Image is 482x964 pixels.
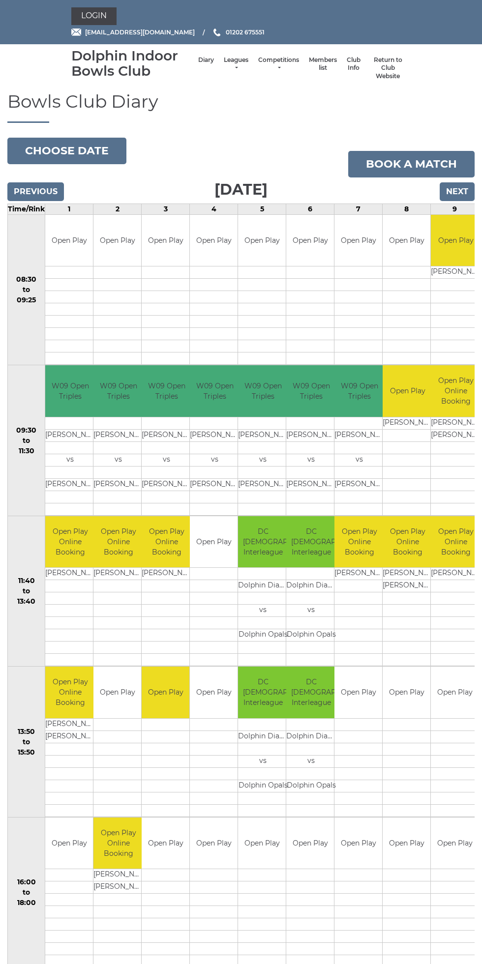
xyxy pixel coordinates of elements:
td: [PERSON_NAME] [431,568,481,580]
td: Dolphin Opals [238,629,288,642]
td: Dolphin Diamonds [286,730,336,743]
td: 6 [286,204,334,214]
td: Open Play [238,818,286,869]
a: Members list [309,56,337,72]
td: Open Play [383,818,430,869]
td: Open Play Online Booking [93,516,143,568]
td: Open Play [238,215,286,266]
td: Open Play [93,667,141,718]
a: Email [EMAIL_ADDRESS][DOMAIN_NAME] [71,28,195,37]
td: [PERSON_NAME] [383,568,432,580]
td: [PERSON_NAME] [142,478,191,491]
td: Open Play [190,516,238,568]
td: vs [286,755,336,767]
td: Open Play [142,818,189,869]
td: W09 Open Triples [190,365,240,417]
td: [PERSON_NAME] [190,478,240,491]
td: Open Play Online Booking [334,516,384,568]
td: [PERSON_NAME] [142,429,191,441]
div: Dolphin Indoor Bowls Club [71,48,193,79]
td: Open Play [142,667,189,718]
td: [PERSON_NAME] [286,429,336,441]
button: Choose date [7,138,126,164]
td: Open Play [45,215,93,266]
td: 09:30 to 11:30 [8,365,45,516]
td: [PERSON_NAME] [45,478,95,491]
td: Open Play [431,667,479,718]
td: vs [286,454,336,466]
td: Open Play [383,365,432,417]
td: Open Play Online Booking [45,516,95,568]
td: 3 [142,204,190,214]
td: Open Play [190,818,238,869]
h1: Bowls Club Diary [7,92,475,123]
td: vs [45,454,95,466]
td: [PERSON_NAME] [238,478,288,491]
td: Dolphin Opals [286,780,336,792]
td: vs [93,454,143,466]
td: DC [DEMOGRAPHIC_DATA] Interleague [286,667,336,718]
td: 5 [238,204,286,214]
td: 13:50 to 15:50 [8,667,45,818]
td: Open Play Online Booking [45,667,95,718]
td: Open Play [142,215,189,266]
td: vs [286,605,336,617]
td: [PERSON_NAME] [142,568,191,580]
td: Dolphin Diamonds [238,580,288,592]
td: Dolphin Opals [238,780,288,792]
td: 08:30 to 09:25 [8,214,45,365]
td: [PERSON_NAME] [286,478,336,491]
img: Email [71,29,81,36]
a: Phone us 01202 675551 [212,28,265,37]
td: [PERSON_NAME] [93,881,143,894]
td: [PERSON_NAME] [238,429,288,441]
td: vs [334,454,384,466]
td: Time/Rink [8,204,45,214]
td: [PERSON_NAME] [45,568,95,580]
td: [PERSON_NAME] [334,568,384,580]
td: Open Play [190,215,238,266]
td: Open Play [45,818,93,869]
a: Login [71,7,117,25]
td: vs [238,755,288,767]
td: Open Play [190,667,238,718]
td: W09 Open Triples [142,365,191,417]
td: 8 [383,204,431,214]
td: Open Play [286,818,334,869]
td: [PERSON_NAME] [431,429,481,441]
td: Open Play Online Booking [142,516,191,568]
td: W09 Open Triples [334,365,384,417]
td: Open Play [383,215,430,266]
td: W09 Open Triples [238,365,288,417]
td: Dolphin Opals [286,629,336,642]
span: [EMAIL_ADDRESS][DOMAIN_NAME] [85,29,195,36]
td: [PERSON_NAME] [431,417,481,429]
td: vs [238,454,288,466]
td: DC [DEMOGRAPHIC_DATA] Interleague [286,516,336,568]
img: Phone us [213,29,220,36]
td: [PERSON_NAME] [190,429,240,441]
td: Dolphin Diamonds [238,730,288,743]
td: Open Play Online Booking [431,365,481,417]
td: Open Play [383,667,430,718]
td: Open Play [286,215,334,266]
td: 11:40 to 13:40 [8,516,45,667]
td: DC [DEMOGRAPHIC_DATA] Interleague [238,667,288,718]
td: Open Play Online Booking [383,516,432,568]
td: Open Play [431,215,481,266]
td: vs [190,454,240,466]
td: [PERSON_NAME] [45,429,95,441]
td: vs [142,454,191,466]
td: [PERSON_NAME] [383,417,432,429]
td: [PERSON_NAME] [93,568,143,580]
td: W09 Open Triples [45,365,95,417]
td: W09 Open Triples [93,365,143,417]
td: 2 [93,204,142,214]
input: Next [440,182,475,201]
td: Open Play Online Booking [93,818,143,869]
td: Open Play [334,667,382,718]
td: [PERSON_NAME] [93,429,143,441]
a: Leagues [224,56,248,72]
td: [PERSON_NAME] [431,266,481,279]
a: Competitions [258,56,299,72]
